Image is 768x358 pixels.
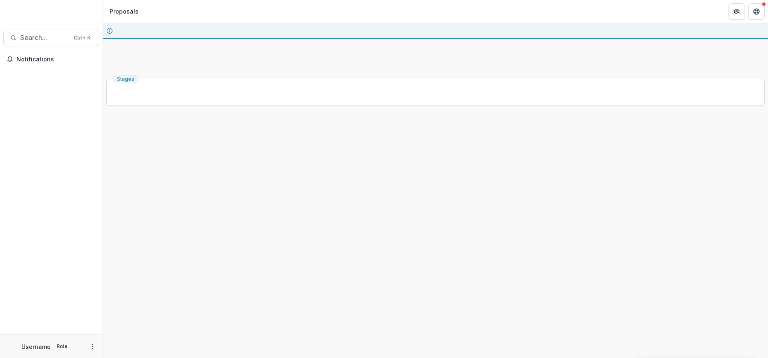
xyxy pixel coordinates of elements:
button: More [88,342,98,351]
div: Proposals [110,7,138,16]
nav: breadcrumb [106,5,142,17]
button: Search... [3,30,99,46]
button: Get Help [748,3,765,20]
span: Stages [117,76,134,82]
span: Notifications [16,56,96,63]
span: Search... [20,34,69,42]
p: Username [21,342,51,351]
p: Role [54,343,70,350]
div: Ctrl + K [72,33,92,42]
button: Notifications [3,53,99,66]
button: Partners [728,3,745,20]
